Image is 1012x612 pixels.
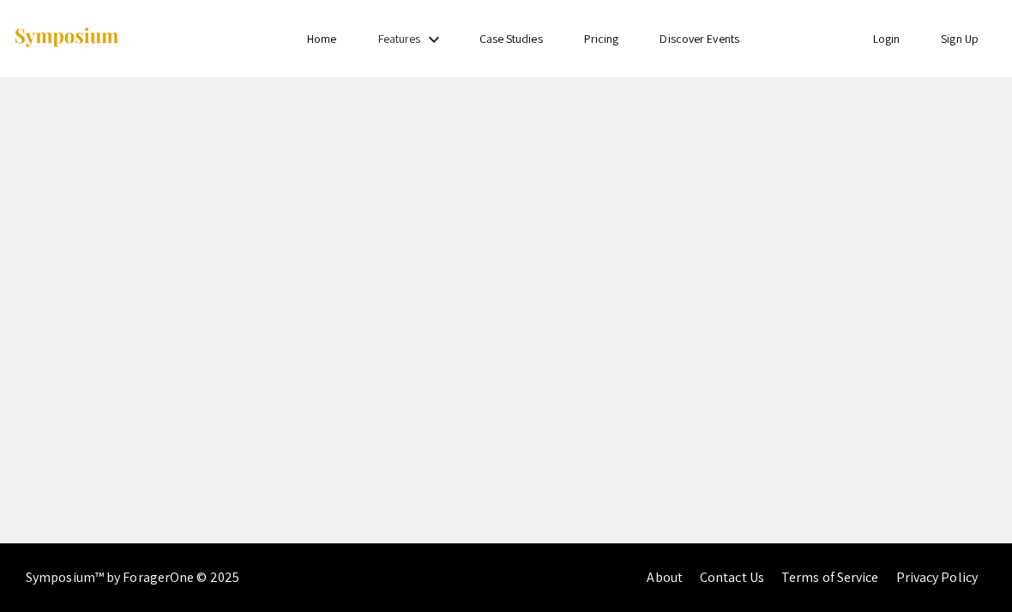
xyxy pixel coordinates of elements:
a: Features [378,31,421,46]
a: Case Studies [479,31,543,46]
a: Terms of Service [781,568,879,586]
a: About [647,568,683,586]
a: Pricing [584,31,619,46]
a: Sign Up [941,31,979,46]
a: Contact Us [700,568,764,586]
a: Privacy Policy [896,568,978,586]
div: Symposium™ by ForagerOne © 2025 [26,543,239,612]
mat-icon: Expand Features list [424,29,444,50]
a: Discover Events [660,31,739,46]
img: Symposium by ForagerOne [13,27,120,50]
a: Home [307,31,336,46]
a: Login [873,31,901,46]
